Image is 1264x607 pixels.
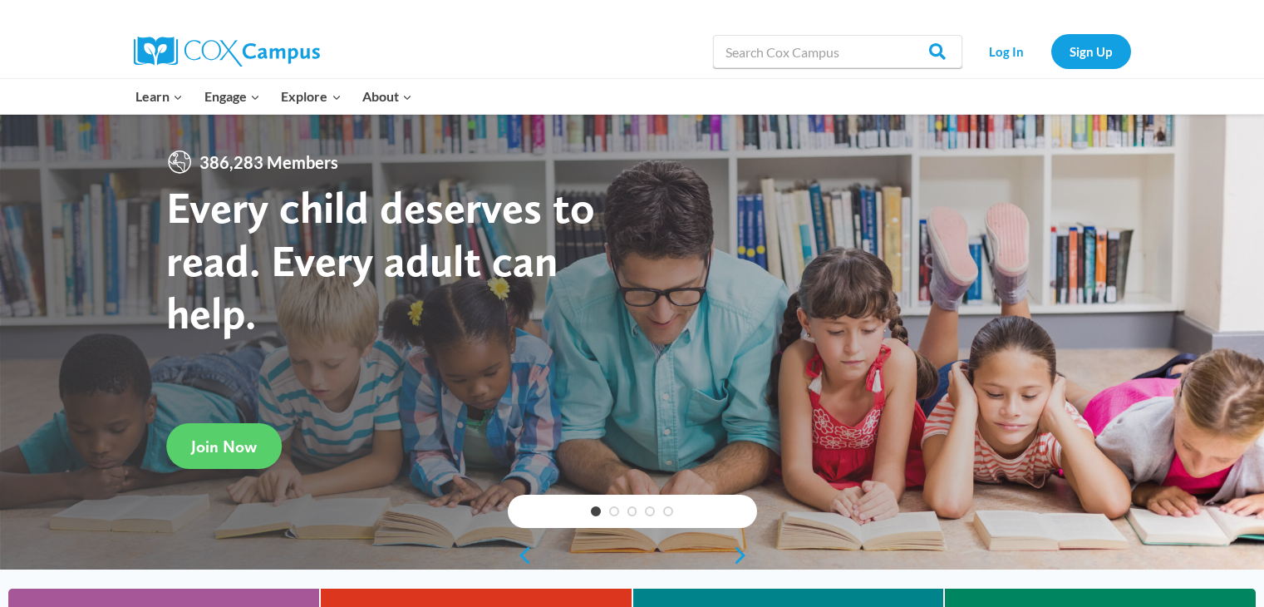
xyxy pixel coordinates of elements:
[645,506,655,516] a: 4
[134,37,320,67] img: Cox Campus
[191,437,257,456] span: Join Now
[627,506,637,516] a: 3
[663,506,673,516] a: 5
[508,539,757,572] div: content slider buttons
[971,34,1131,68] nav: Secondary Navigation
[166,423,282,469] a: Join Now
[609,506,619,516] a: 2
[362,86,412,107] span: About
[135,86,183,107] span: Learn
[508,545,533,565] a: previous
[591,506,601,516] a: 1
[204,86,260,107] span: Engage
[281,86,341,107] span: Explore
[166,180,595,339] strong: Every child deserves to read. Every adult can help.
[193,149,345,175] span: 386,283 Members
[971,34,1043,68] a: Log In
[1051,34,1131,68] a: Sign Up
[713,35,962,68] input: Search Cox Campus
[125,79,423,114] nav: Primary Navigation
[732,545,757,565] a: next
